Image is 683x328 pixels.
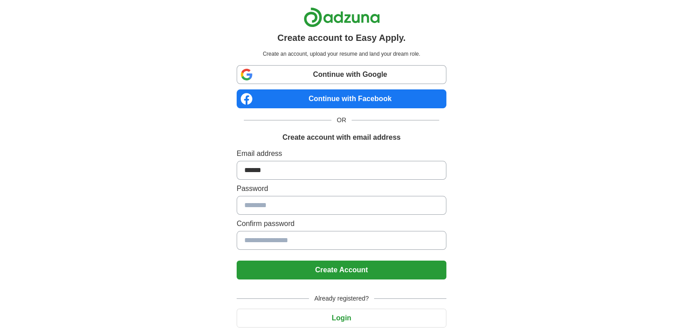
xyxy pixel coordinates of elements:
p: Create an account, upload your resume and land your dream role. [238,50,445,58]
h1: Create account with email address [282,132,401,143]
a: Login [237,314,446,322]
button: Login [237,309,446,328]
label: Email address [237,148,446,159]
span: OR [331,115,352,125]
h1: Create account to Easy Apply. [278,31,406,44]
img: Adzuna logo [304,7,380,27]
span: Already registered? [309,294,374,303]
a: Continue with Facebook [237,89,446,108]
label: Confirm password [237,218,446,229]
label: Password [237,183,446,194]
button: Create Account [237,261,446,279]
a: Continue with Google [237,65,446,84]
